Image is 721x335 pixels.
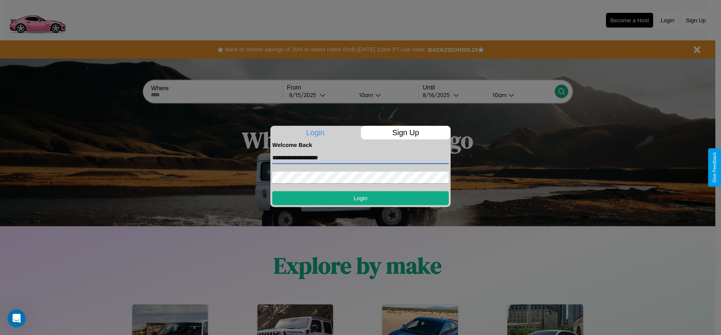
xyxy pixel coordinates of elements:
[361,126,451,139] p: Sign Up
[272,191,449,205] button: Login
[270,126,360,139] p: Login
[272,142,449,148] h4: Welcome Back
[8,309,26,327] iframe: Intercom live chat
[712,152,717,183] div: Give Feedback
